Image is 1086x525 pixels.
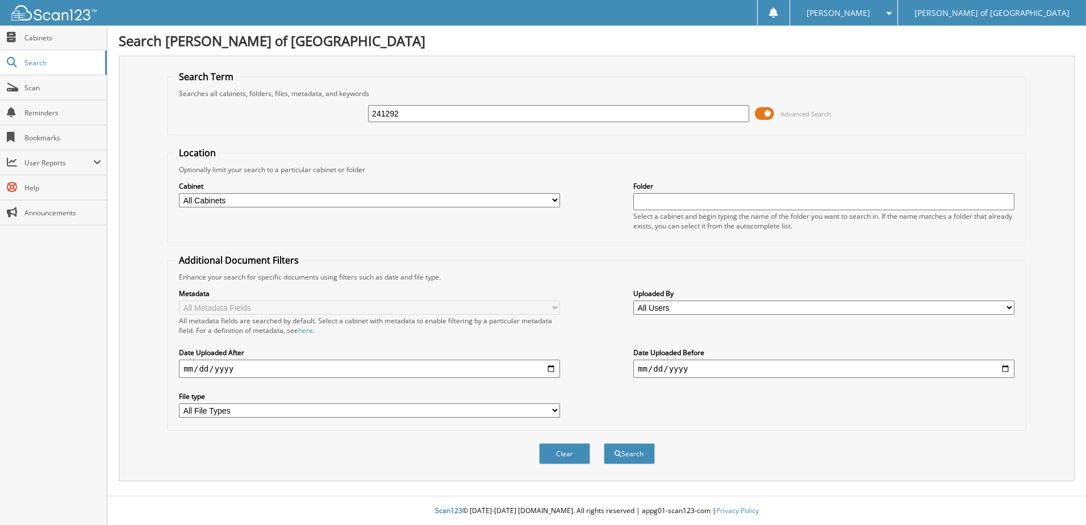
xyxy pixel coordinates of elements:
[633,289,1014,298] label: Uploaded By
[179,289,560,298] label: Metadata
[435,506,462,515] span: Scan123
[173,70,239,83] legend: Search Term
[24,208,101,218] span: Announcements
[24,158,93,168] span: User Reports
[179,360,560,378] input: start
[780,110,831,118] span: Advanced Search
[179,316,560,335] div: All metadata fields are searched by default. Select a cabinet with metadata to enable filtering b...
[173,254,304,266] legend: Additional Document Filters
[179,181,560,191] label: Cabinet
[173,272,1020,282] div: Enhance your search for specific documents using filters such as date and file type.
[173,147,222,159] legend: Location
[298,326,313,335] a: here
[807,10,870,16] span: [PERSON_NAME]
[914,10,1070,16] span: [PERSON_NAME] of [GEOGRAPHIC_DATA]
[173,89,1020,98] div: Searches all cabinets, folders, files, metadata, and keywords
[179,348,560,357] label: Date Uploaded After
[24,108,101,118] span: Reminders
[716,506,759,515] a: Privacy Policy
[24,33,101,43] span: Cabinets
[633,348,1014,357] label: Date Uploaded Before
[24,133,101,143] span: Bookmarks
[24,58,99,68] span: Search
[173,165,1020,174] div: Optionally limit your search to a particular cabinet or folder
[179,391,560,401] label: File type
[539,443,590,464] button: Clear
[633,211,1014,231] div: Select a cabinet and begin typing the name of the folder you want to search in. If the name match...
[107,497,1086,525] div: © [DATE]-[DATE] [DOMAIN_NAME]. All rights reserved | appg01-scan123-com |
[1029,470,1086,525] iframe: Chat Widget
[633,360,1014,378] input: end
[633,181,1014,191] label: Folder
[604,443,655,464] button: Search
[24,83,101,93] span: Scan
[24,183,101,193] span: Help
[11,5,97,20] img: scan123-logo-white.svg
[119,31,1075,50] h1: Search [PERSON_NAME] of [GEOGRAPHIC_DATA]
